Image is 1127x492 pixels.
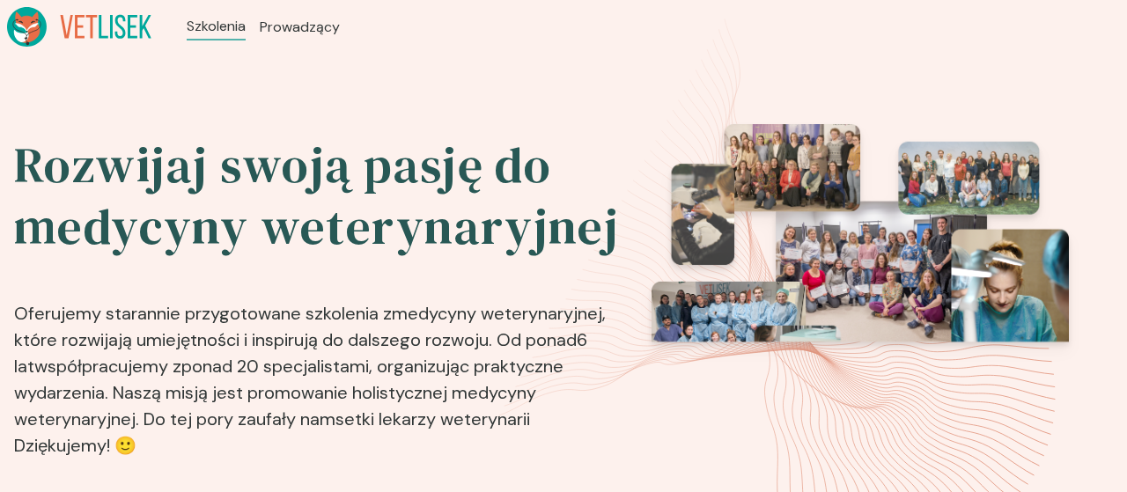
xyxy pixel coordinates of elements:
[187,16,246,37] a: Szkolenia
[392,302,602,325] b: medycyny weterynaryjnej
[14,135,639,258] h2: Rozwijaj swoją pasję do medycyny weterynaryjnej
[181,355,369,378] b: ponad 20 specjalistami
[260,17,340,38] a: Prowadzący
[14,272,639,466] p: Oferujemy starannie przygotowane szkolenia z , które rozwijają umiejętności i inspirują do dalsze...
[335,408,530,430] b: setki lekarzy weterynarii
[652,124,1069,464] img: eventsPhotosRoll2.png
